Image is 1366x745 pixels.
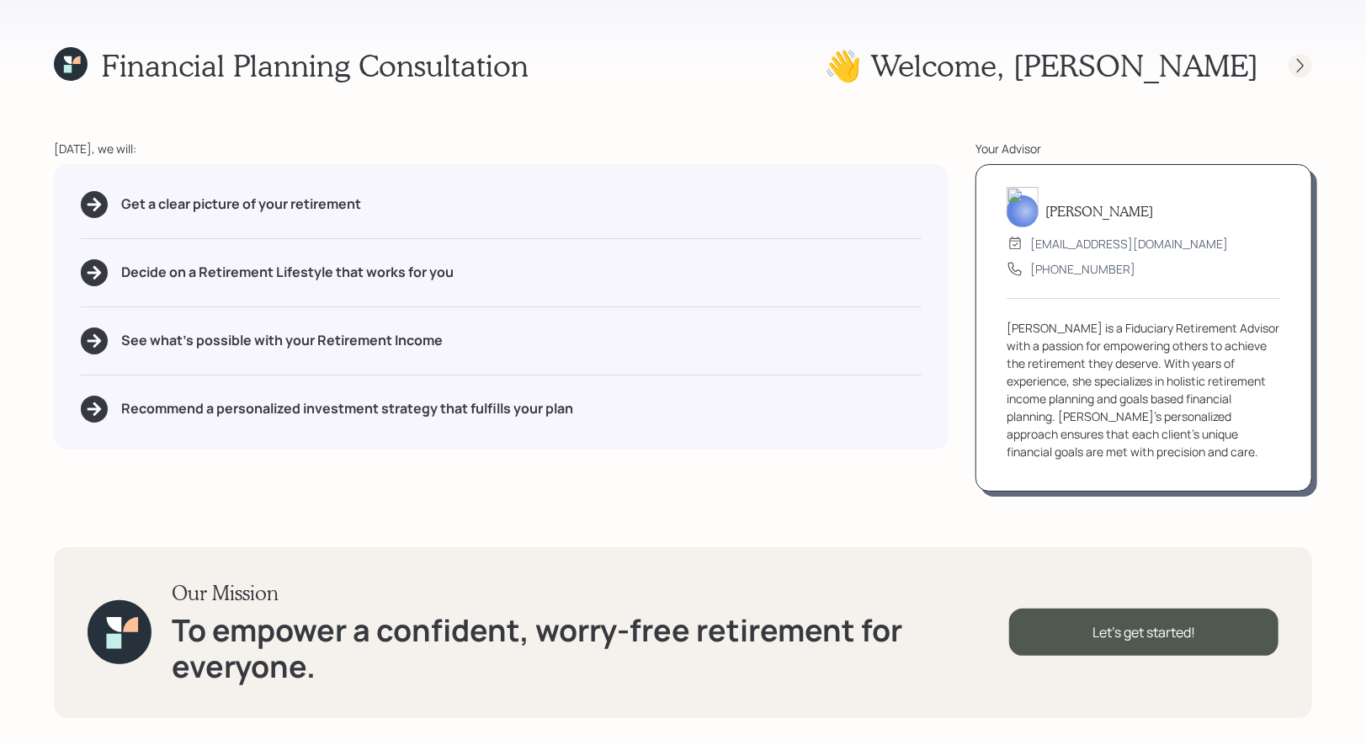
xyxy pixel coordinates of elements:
[1030,260,1135,278] div: [PHONE_NUMBER]
[121,196,361,212] h5: Get a clear picture of your retirement
[121,401,573,417] h5: Recommend a personalized investment strategy that fulfills your plan
[101,47,529,83] h1: Financial Planning Consultation
[1030,235,1228,253] div: [EMAIL_ADDRESS][DOMAIN_NAME]
[121,333,443,349] h5: See what's possible with your Retirement Income
[1045,203,1153,219] h5: [PERSON_NAME]
[1007,187,1039,227] img: treva-nostdahl-headshot.png
[172,581,1009,605] h3: Our Mission
[54,140,949,157] div: [DATE], we will:
[975,140,1312,157] div: Your Advisor
[1009,609,1278,656] div: Let's get started!
[121,264,454,280] h5: Decide on a Retirement Lifestyle that works for you
[1007,319,1281,460] div: [PERSON_NAME] is a Fiduciary Retirement Advisor with a passion for empowering others to achieve t...
[172,612,1009,684] h1: To empower a confident, worry-free retirement for everyone.
[824,47,1258,83] h1: 👋 Welcome , [PERSON_NAME]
